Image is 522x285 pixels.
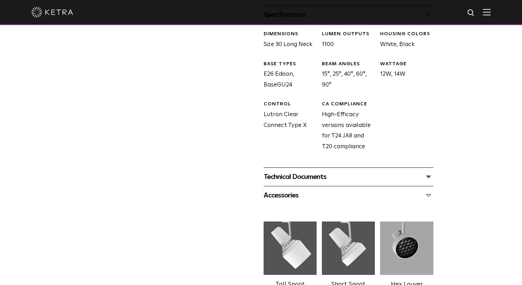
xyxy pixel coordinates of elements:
[317,31,375,50] div: 1100
[322,101,375,108] div: CA COMPLIANCE
[322,31,375,38] div: LUMEN OUTPUTS
[258,101,317,152] div: Lutron Clear Connect Type X
[380,218,433,278] img: 3b1b0dc7630e9da69e6b
[375,31,433,50] div: White, Black
[258,31,317,50] div: Size 30 Long Neck
[317,61,375,91] div: 15°, 25°, 40°, 60°, 90°
[322,218,375,278] img: 28b6e8ee7e7e92b03ac7
[375,61,433,91] div: 12W, 14W
[322,61,375,68] div: BEAM ANGLES
[483,9,491,15] img: Hamburger%20Nav.svg
[264,218,317,278] img: 561d9251a6fee2cab6f1
[264,101,317,108] div: CONTROL
[31,7,73,17] img: ketra-logo-2019-white
[264,171,433,182] div: Technical Documents
[317,101,375,152] div: High-Efficacy versions available for T24 JA8 and T20 compliance
[467,9,476,17] img: search icon
[264,31,317,38] div: DIMENSIONS
[380,31,433,38] div: HOUSING COLORS
[258,61,317,91] div: E26 Edison, BaseGU24
[264,61,317,68] div: BASE TYPES
[264,190,433,201] div: Accessories
[380,61,433,68] div: WATTAGE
